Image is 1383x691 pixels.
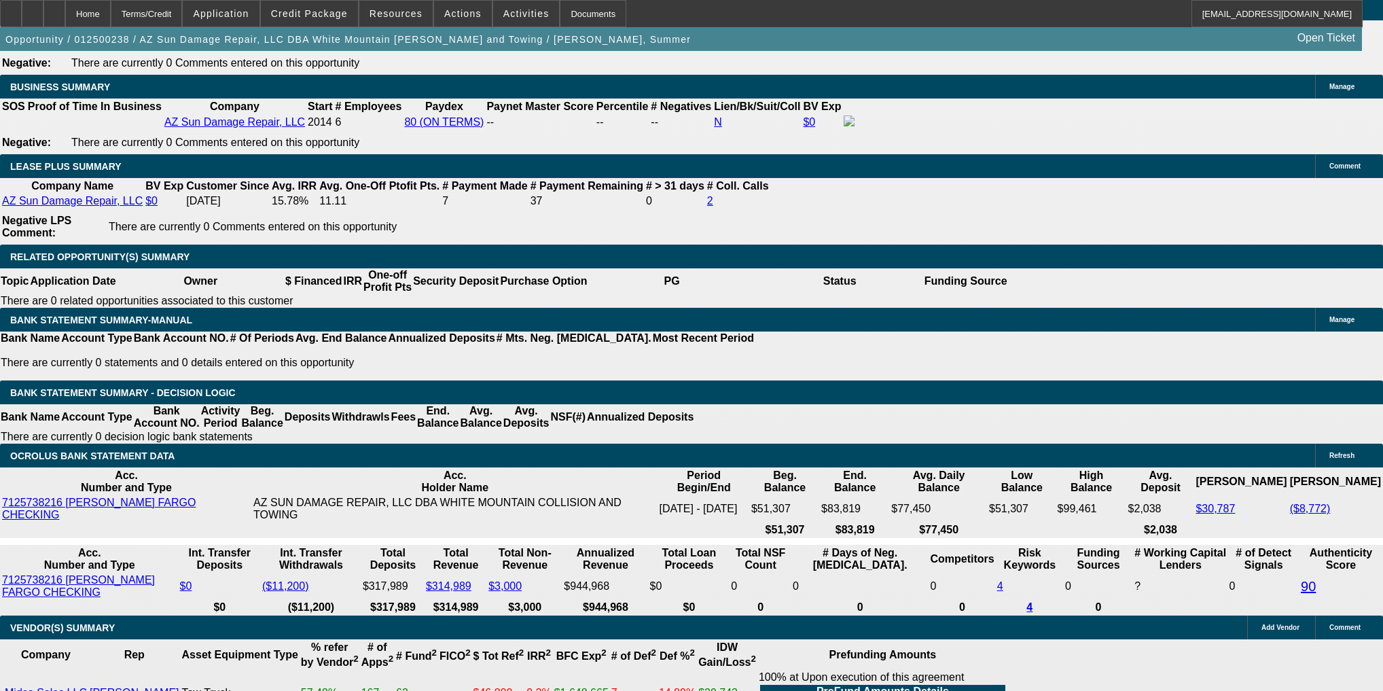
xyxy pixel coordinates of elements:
th: Account Type [60,404,133,430]
td: $77,450 [891,496,987,522]
sup: 2 [601,648,606,658]
th: Total Loan Proceeds [649,546,730,572]
td: $83,819 [821,496,889,522]
span: Manage [1329,83,1354,90]
th: Application Date [29,268,116,294]
td: 11.11 [319,194,440,208]
b: Lien/Bk/Suit/Coll [714,101,800,112]
div: -- [651,116,711,128]
th: # Mts. Neg. [MEDICAL_DATA]. [496,332,652,345]
button: Actions [434,1,492,26]
a: $0 [145,195,158,207]
span: OCROLUS BANK STATEMENT DATA [10,450,175,461]
span: Manage [1329,316,1354,323]
sup: 2 [546,648,551,658]
span: Comment [1329,624,1361,631]
b: Company Name [31,180,113,192]
th: Risk Keywords [996,546,1063,572]
td: 2014 [307,115,333,130]
span: BANK STATEMENT SUMMARY-MANUAL [10,315,192,325]
td: 7 [442,194,528,208]
span: 6 [336,116,342,128]
span: BUSINESS SUMMARY [10,82,110,92]
td: [DATE] [185,194,270,208]
span: There are currently 0 Comments entered on this opportunity [71,137,359,148]
th: Purchase Option [499,268,588,294]
td: 0 [792,573,928,599]
b: Avg. One-Off Ptofit Pts. [319,180,439,192]
td: [DATE] - [DATE] [658,496,749,522]
th: 0 [792,601,928,614]
span: Comment [1329,162,1361,170]
th: Bank Account NO. [133,404,200,430]
b: # Employees [336,101,402,112]
th: Acc. Holder Name [253,469,657,495]
th: Bank Account NO. [133,332,230,345]
th: Withdrawls [331,404,390,430]
th: Avg. Balance [459,404,502,430]
span: Activities [503,8,550,19]
span: Resources [370,8,423,19]
a: ($11,200) [262,580,309,592]
b: Paydex [425,101,463,112]
td: 37 [530,194,644,208]
b: $ Tot Ref [473,650,524,662]
th: $77,450 [891,523,987,537]
th: NSF(#) [550,404,586,430]
b: Company [210,101,259,112]
b: Def % [660,650,695,662]
th: $314,989 [425,601,486,614]
span: RELATED OPPORTUNITY(S) SUMMARY [10,251,190,262]
th: Acc. Number and Type [1,469,251,495]
span: Credit Package [271,8,348,19]
th: $83,819 [821,523,889,537]
th: Int. Transfer Deposits [179,546,260,572]
th: # Of Periods [230,332,295,345]
b: FICO [439,650,471,662]
sup: 2 [751,654,756,664]
th: PG [588,268,755,294]
td: $0 [649,573,730,599]
td: $2,038 [1128,496,1194,522]
th: Total Revenue [425,546,486,572]
b: Asset Equipment Type [182,649,298,660]
a: 80 (ON TERMS) [404,116,484,128]
b: IRR [527,650,551,662]
td: 0 [1064,573,1132,599]
p: There are currently 0 statements and 0 details entered on this opportunity [1,357,754,369]
span: LEASE PLUS SUMMARY [10,161,122,172]
b: BV Exp [803,101,841,112]
span: VENDOR(S) SUMMARY [10,622,115,633]
th: Avg. End Balance [295,332,388,345]
b: Avg. IRR [272,180,317,192]
th: Status [756,268,924,294]
th: Competitors [929,546,994,572]
th: $0 [649,601,730,614]
span: Add Vendor [1261,624,1299,631]
b: # > 31 days [646,180,704,192]
td: 0 [929,573,994,599]
th: # Days of Neg. [MEDICAL_DATA]. [792,546,928,572]
th: Most Recent Period [652,332,755,345]
b: # of Def [611,650,656,662]
th: One-off Profit Pts [363,268,412,294]
th: $51,307 [751,523,819,537]
th: Activity Period [200,404,241,430]
span: Refresh [1329,452,1354,459]
span: Opportunity / 012500238 / AZ Sun Damage Repair, LLC DBA White Mountain [PERSON_NAME] and Towing /... [5,34,691,45]
th: End. Balance [416,404,459,430]
a: 90 [1301,579,1316,594]
a: AZ Sun Damage Repair, LLC [2,195,143,207]
span: There are currently 0 Comments entered on this opportunity [109,221,397,232]
b: # Coll. Calls [707,180,769,192]
a: 2 [707,195,713,207]
th: $3,000 [488,601,562,614]
a: Open Ticket [1292,26,1361,50]
b: # Fund [396,650,437,662]
td: 0 [645,194,705,208]
th: Annualized Revenue [563,546,647,572]
th: Fees [391,404,416,430]
span: Actions [444,8,482,19]
th: 0 [929,601,994,614]
a: $3,000 [488,580,522,592]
